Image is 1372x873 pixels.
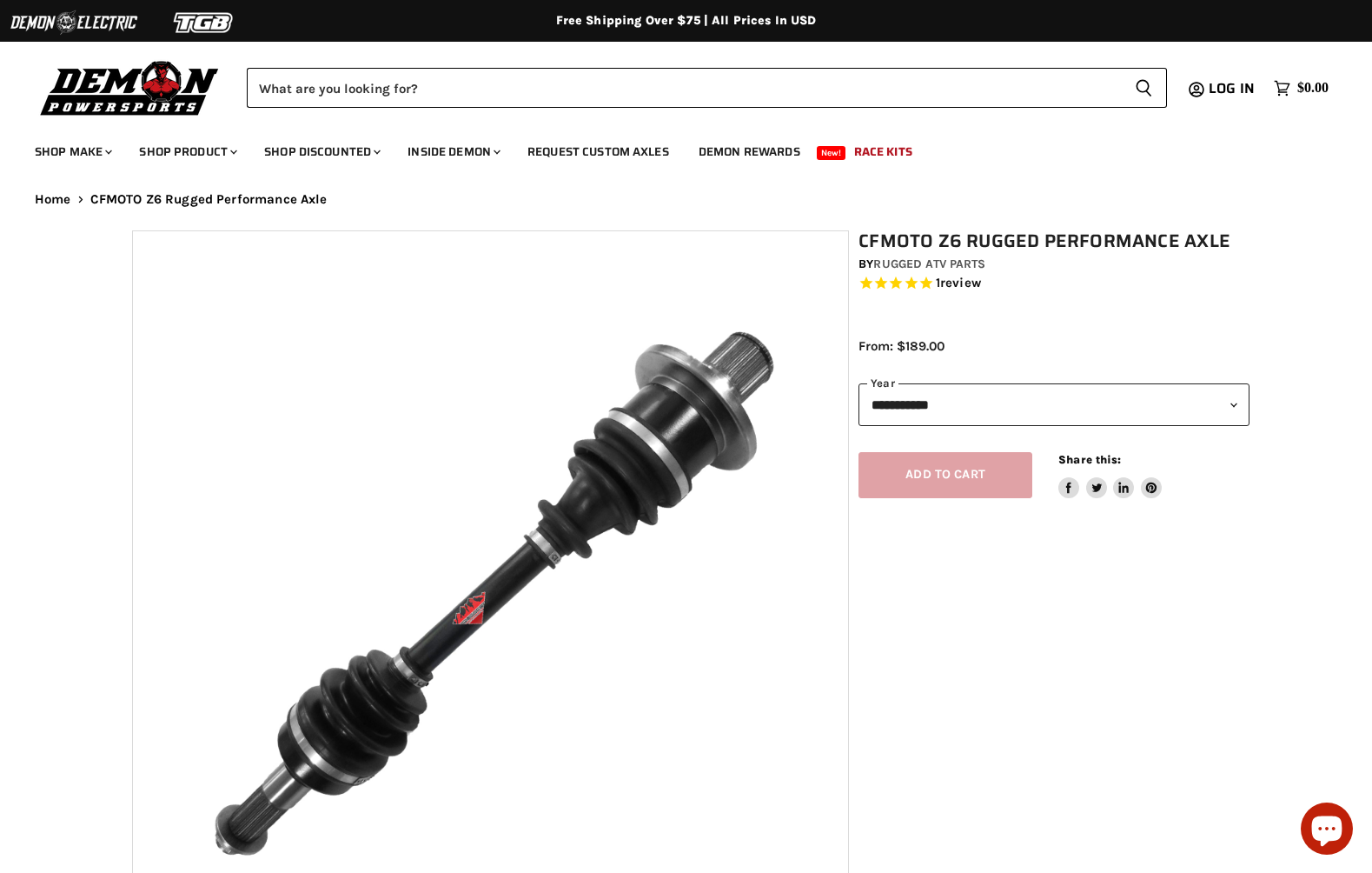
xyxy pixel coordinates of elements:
a: Shop Discounted [251,134,391,170]
img: TGB Logo 2 [139,6,269,39]
ul: Main menu [22,127,1324,170]
a: Shop Product [126,134,248,170]
aside: Share this: [1058,452,1162,498]
img: Demon Electric Logo 2 [9,6,139,39]
a: Shop Make [22,134,123,170]
a: Request Custom Axles [514,134,682,170]
img: Demon Powersports [35,57,225,118]
select: year [858,383,1249,426]
form: Product [247,68,1167,108]
div: by [858,255,1249,274]
span: Rated 5.0 out of 5 stars 1 reviews [858,275,1249,293]
span: CFMOTO Z6 Rugged Performance Axle [90,192,328,207]
span: From: $189.00 [858,338,944,354]
a: $0.00 [1265,76,1337,101]
a: Demon Rewards [686,134,813,170]
a: Race Kits [841,134,925,170]
span: $0.00 [1297,80,1329,97]
span: New! [817,146,846,160]
span: Log in [1209,77,1255,99]
a: Inside Demon [394,134,511,170]
a: Log in [1201,81,1265,97]
a: Rugged ATV Parts [873,257,985,271]
input: Search [247,68,1121,108]
a: Home [35,192,71,207]
span: Share this: [1058,453,1121,466]
button: Search [1121,68,1167,108]
span: review [940,275,981,290]
span: 1 reviews [936,275,981,290]
h1: CFMOTO Z6 Rugged Performance Axle [858,230,1249,252]
inbox-online-store-chat: Shopify online store chat [1296,803,1358,859]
